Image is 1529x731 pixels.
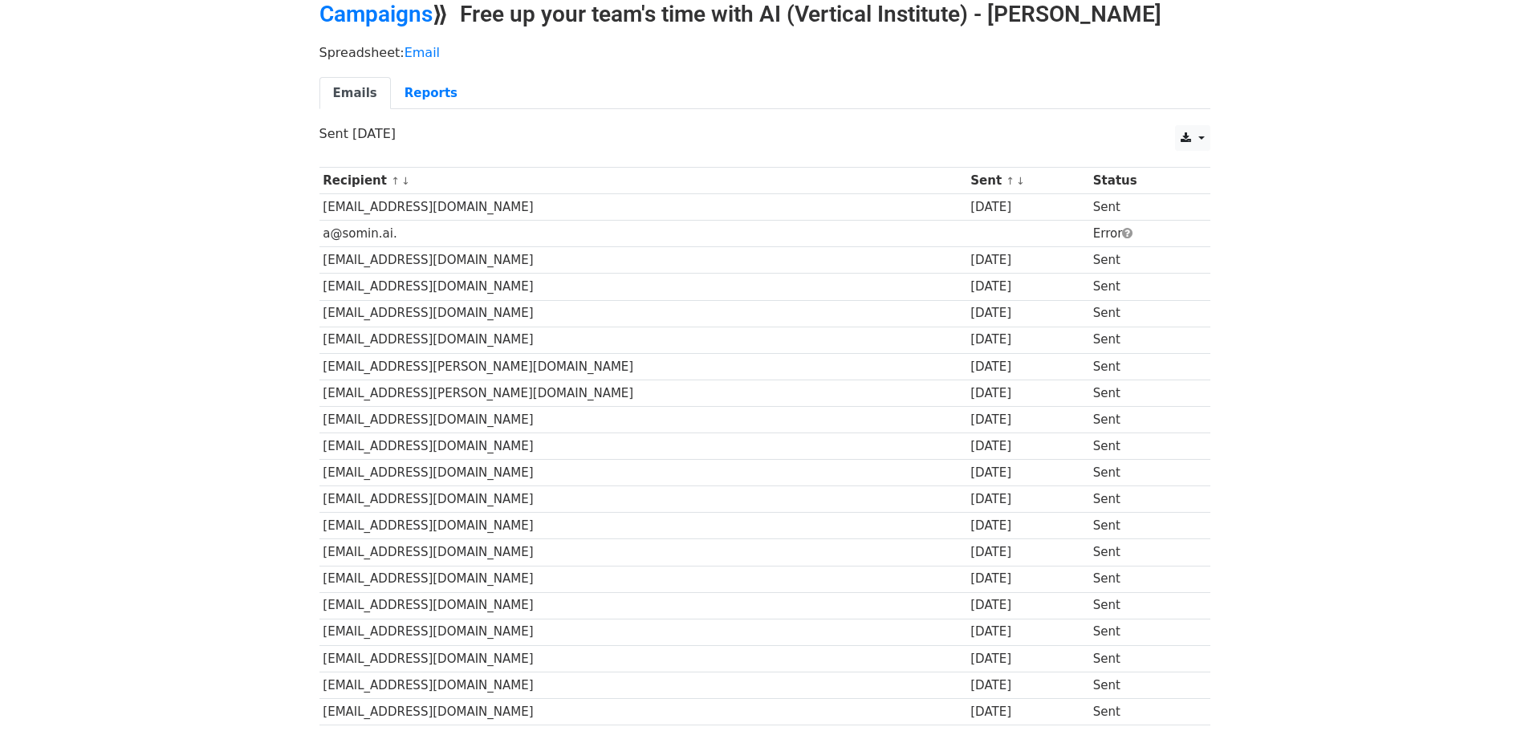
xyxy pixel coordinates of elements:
div: [DATE] [970,198,1085,217]
td: Sent [1089,380,1194,406]
div: [DATE] [970,411,1085,429]
h2: ⟫ Free up your team's time with AI (Vertical Institute) - [PERSON_NAME] [319,1,1210,28]
td: Sent [1089,619,1194,645]
td: [EMAIL_ADDRESS][DOMAIN_NAME] [319,619,967,645]
td: Sent [1089,353,1194,380]
td: Sent [1089,247,1194,274]
td: Sent [1089,698,1194,725]
td: Sent [1089,592,1194,619]
td: [EMAIL_ADDRESS][DOMAIN_NAME] [319,672,967,698]
td: [EMAIL_ADDRESS][DOMAIN_NAME] [319,406,967,433]
div: [DATE] [970,703,1085,721]
td: [EMAIL_ADDRESS][DOMAIN_NAME] [319,274,967,300]
a: ↓ [1016,175,1025,187]
td: [EMAIL_ADDRESS][DOMAIN_NAME] [319,486,967,513]
td: Sent [1089,645,1194,672]
td: Sent [1089,539,1194,566]
th: Status [1089,168,1194,194]
td: [EMAIL_ADDRESS][DOMAIN_NAME] [319,327,967,353]
td: Sent [1089,274,1194,300]
div: [DATE] [970,570,1085,588]
td: [EMAIL_ADDRESS][DOMAIN_NAME] [319,592,967,619]
td: [EMAIL_ADDRESS][DOMAIN_NAME] [319,513,967,539]
td: [EMAIL_ADDRESS][DOMAIN_NAME] [319,539,967,566]
div: [DATE] [970,623,1085,641]
div: [DATE] [970,543,1085,562]
div: [DATE] [970,490,1085,509]
p: Spreadsheet: [319,44,1210,61]
div: [DATE] [970,650,1085,668]
a: ↑ [391,175,400,187]
td: [EMAIL_ADDRESS][DOMAIN_NAME] [319,698,967,725]
td: [EMAIL_ADDRESS][PERSON_NAME][DOMAIN_NAME] [319,380,967,406]
td: [EMAIL_ADDRESS][DOMAIN_NAME] [319,194,967,221]
a: Reports [391,77,471,110]
div: [DATE] [970,278,1085,296]
td: [EMAIL_ADDRESS][DOMAIN_NAME] [319,645,967,672]
td: Sent [1089,194,1194,221]
div: [DATE] [970,331,1085,349]
td: [EMAIL_ADDRESS][DOMAIN_NAME] [319,247,967,274]
td: Sent [1089,486,1194,513]
td: Sent [1089,672,1194,698]
a: ↑ [1006,175,1015,187]
td: a@somin.ai. [319,221,967,247]
td: Sent [1089,300,1194,327]
td: Sent [1089,406,1194,433]
td: [EMAIL_ADDRESS][DOMAIN_NAME] [319,433,967,460]
div: [DATE] [970,596,1085,615]
td: Sent [1089,460,1194,486]
div: [DATE] [970,358,1085,376]
div: [DATE] [970,437,1085,456]
th: Recipient [319,168,967,194]
td: Sent [1089,513,1194,539]
a: ↓ [401,175,410,187]
div: [DATE] [970,384,1085,403]
td: [EMAIL_ADDRESS][PERSON_NAME][DOMAIN_NAME] [319,353,967,380]
a: Campaigns [319,1,433,27]
th: Sent [966,168,1089,194]
iframe: Chat Widget [1449,654,1529,731]
div: [DATE] [970,251,1085,270]
td: [EMAIL_ADDRESS][DOMAIN_NAME] [319,566,967,592]
td: Sent [1089,433,1194,460]
a: Emails [319,77,391,110]
td: [EMAIL_ADDRESS][DOMAIN_NAME] [319,460,967,486]
p: Sent [DATE] [319,125,1210,142]
td: Error [1089,221,1194,247]
div: [DATE] [970,676,1085,695]
td: [EMAIL_ADDRESS][DOMAIN_NAME] [319,300,967,327]
td: Sent [1089,327,1194,353]
td: Sent [1089,566,1194,592]
div: [DATE] [970,517,1085,535]
a: Email [405,45,440,60]
div: [DATE] [970,304,1085,323]
div: [DATE] [970,464,1085,482]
